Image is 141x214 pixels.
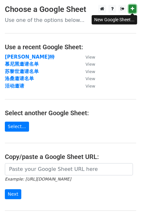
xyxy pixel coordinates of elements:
h4: Copy/paste a Google Sheet URL: [5,153,136,161]
h3: Choose a Google Sheet [5,5,136,14]
input: Next [5,189,21,199]
small: View [86,62,95,67]
a: View [79,54,95,60]
small: View [86,69,95,74]
a: 活动邀请 [5,83,24,89]
a: View [79,69,95,74]
a: View [79,76,95,81]
a: [PERSON_NAME]特 [5,54,55,60]
small: View [86,84,95,88]
a: View [79,61,95,67]
a: 洛桑邀请名单 [5,76,34,81]
a: 慕尼黑邀请名单 [5,61,39,67]
h4: Select another Google Sheet: [5,109,136,117]
a: 苏黎世邀请名单 [5,69,39,74]
small: View [86,76,95,81]
small: Example: [URL][DOMAIN_NAME] [5,177,71,181]
h4: Use a recent Google Sheet: [5,43,136,51]
small: View [86,55,95,60]
p: Use one of the options below... [5,17,136,23]
input: Paste your Google Sheet URL here [5,163,133,175]
a: Select... [5,122,29,132]
a: View [79,83,95,89]
div: New Google Sheet... [92,15,137,24]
